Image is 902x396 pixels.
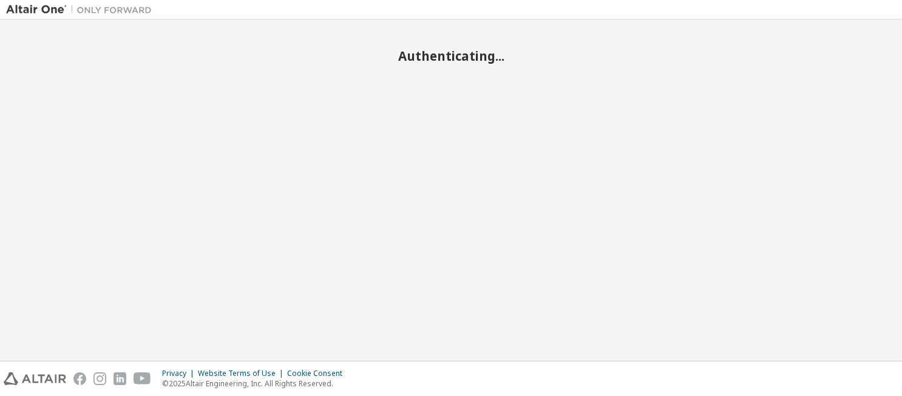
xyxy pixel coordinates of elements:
img: linkedin.svg [114,372,126,385]
img: Altair One [6,4,158,16]
div: Website Terms of Use [198,369,287,378]
img: facebook.svg [73,372,86,385]
img: instagram.svg [93,372,106,385]
div: Privacy [162,369,198,378]
img: altair_logo.svg [4,372,66,385]
h2: Authenticating... [6,48,896,64]
img: youtube.svg [134,372,151,385]
p: © 2025 Altair Engineering, Inc. All Rights Reserved. [162,378,350,389]
div: Cookie Consent [287,369,350,378]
